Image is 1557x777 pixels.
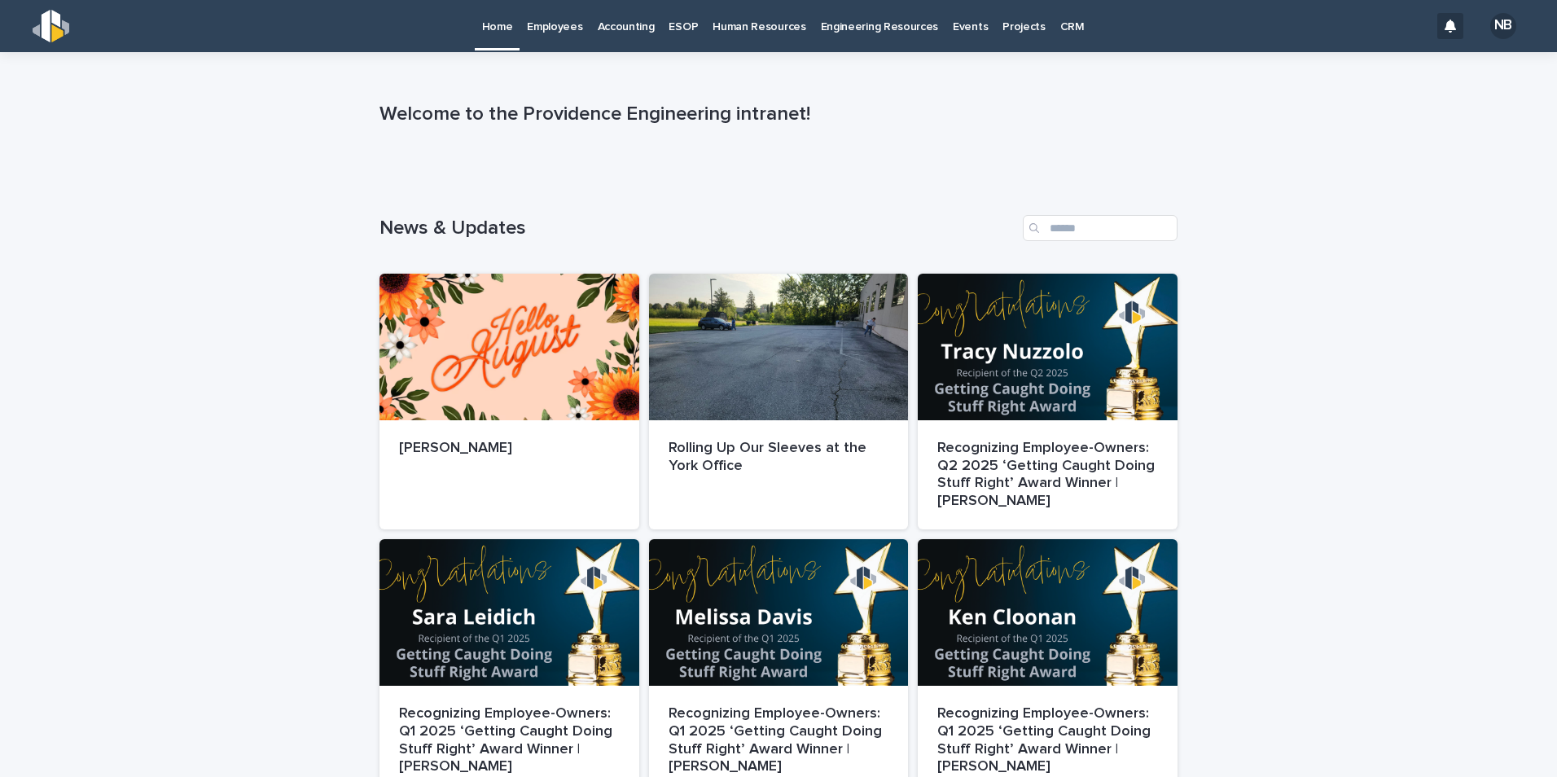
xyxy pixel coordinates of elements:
div: NB [1490,13,1516,39]
p: Rolling Up Our Sleeves at the York Office [669,440,889,475]
a: [PERSON_NAME] [379,274,639,529]
p: Recognizing Employee-Owners: Q1 2025 ‘Getting Caught Doing Stuff Right’ Award Winner | [PERSON_NAME] [937,705,1158,775]
p: Welcome to the Providence Engineering intranet! [379,103,1171,126]
p: Recognizing Employee-Owners: Q1 2025 ‘Getting Caught Doing Stuff Right’ Award Winner | [PERSON_NAME] [669,705,889,775]
p: [PERSON_NAME] [399,440,620,458]
a: Recognizing Employee-Owners: Q2 2025 ‘Getting Caught Doing Stuff Right’ Award Winner | [PERSON_NAME] [918,274,1178,529]
h1: News & Updates [379,217,1016,240]
input: Search [1023,215,1178,241]
a: Rolling Up Our Sleeves at the York Office [649,274,909,529]
img: s5b5MGTdWwFoU4EDV7nw [33,10,69,42]
p: Recognizing Employee-Owners: Q2 2025 ‘Getting Caught Doing Stuff Right’ Award Winner | [PERSON_NAME] [937,440,1158,510]
p: Recognizing Employee-Owners: Q1 2025 ‘Getting Caught Doing Stuff Right’ Award Winner | [PERSON_NAME] [399,705,620,775]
